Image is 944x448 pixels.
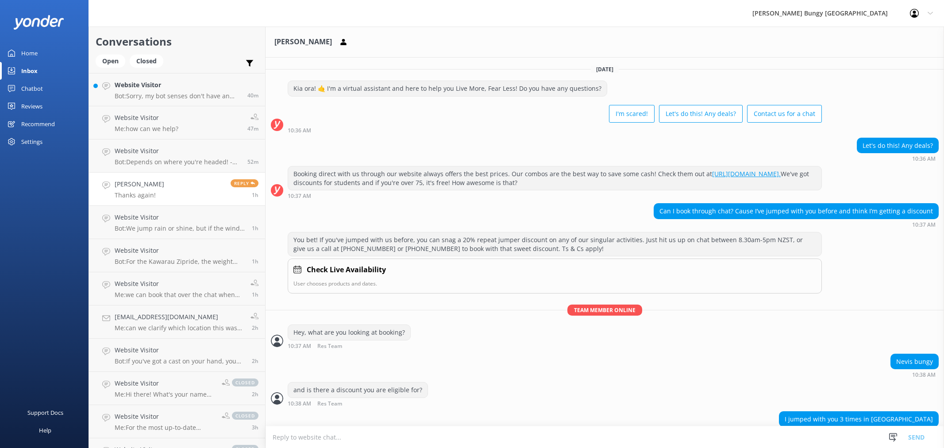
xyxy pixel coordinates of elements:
h4: [EMAIL_ADDRESS][DOMAIN_NAME] [115,312,244,322]
span: Sep 20 2025 10:49am (UTC +12:00) Pacific/Auckland [252,224,258,232]
a: Website VisitorBot:Depends on where you're headed! - [GEOGRAPHIC_DATA]: [STREET_ADDRESS]. - [GEOG... [89,139,265,173]
strong: 10:37 AM [912,222,936,228]
img: yonder-white-logo.png [13,15,64,30]
p: Bot: If you've got a cast on your hand, you might still be able to jump depending on the location... [115,357,245,365]
a: Website VisitorBot:If you've got a cast on your hand, you might still be able to jump depending o... [89,339,265,372]
div: Help [39,421,51,439]
p: Thanks again! [115,191,164,199]
div: Let's do this! Any deals? [857,138,938,153]
p: Me: Hi there! What's your name and which activity did you do? [115,390,215,398]
span: closed [232,378,258,386]
span: Sep 20 2025 11:27am (UTC +12:00) Pacific/Auckland [247,125,258,132]
div: You bet! If you've jumped with us before, you can snag a 20% repeat jumper discount on any of our... [288,232,821,256]
span: Sep 20 2025 09:01am (UTC +12:00) Pacific/Auckland [252,424,258,431]
h4: Website Visitor [115,345,245,355]
div: Booking direct with us through our website always offers the best prices. Our combos are the best... [288,166,821,190]
span: closed [232,412,258,420]
span: Reply [231,179,258,187]
a: Website VisitorBot:We jump rain or shine, but if the wind's howling like a banshee, we might hit ... [89,206,265,239]
a: Website VisitorBot:Sorry, my bot senses don't have an answer for that, please try and rephrase yo... [89,73,265,106]
div: Sep 20 2025 10:37am (UTC +12:00) Pacific/Auckland [288,193,822,199]
p: Me: how can we help? [115,125,178,133]
div: Sep 20 2025 10:36am (UTC +12:00) Pacific/Auckland [857,155,939,162]
h4: Website Visitor [115,378,215,388]
p: Me: we can book that over the chat when you are ready [115,291,244,299]
div: Sep 20 2025 10:38am (UTC +12:00) Pacific/Auckland [890,371,939,378]
p: Me: For the most up-to-date information regarding their prices, please visit: [URL][DOMAIN_NAME] [115,424,215,432]
h4: Check Live Availability [307,264,386,276]
div: Chatbot [21,80,43,97]
h4: Website Visitor [115,212,245,222]
h3: [PERSON_NAME] [274,36,332,48]
span: Sep 20 2025 10:39am (UTC +12:00) Pacific/Auckland [252,258,258,265]
span: Res Team [317,401,342,407]
div: Sep 20 2025 10:36am (UTC +12:00) Pacific/Auckland [288,127,822,133]
strong: 10:36 AM [288,128,311,133]
div: Kia ora! 🤙 I'm a virtual assistant and here to help you Live More, Fear Less! Do you have any que... [288,81,607,96]
span: Sep 20 2025 11:21am (UTC +12:00) Pacific/Auckland [247,158,258,166]
p: User chooses products and dates. [293,279,816,288]
strong: 10:37 AM [288,344,311,349]
h4: Website Visitor [115,113,178,123]
p: Bot: For the Kawarau Zipride, the weight limit is between 30kg and 150kg, whether you're flying s... [115,258,245,266]
span: Sep 20 2025 10:19am (UTC +12:00) Pacific/Auckland [252,291,258,298]
h4: Website Visitor [115,80,241,90]
div: Sep 20 2025 10:37am (UTC +12:00) Pacific/Auckland [654,221,939,228]
h4: Website Visitor [115,412,215,421]
div: Inbox [21,62,38,80]
a: Website VisitorMe:Hi there! What's your name and which activity did you do?closed2h [89,372,265,405]
a: Website VisitorBot:For the Kawarau Zipride, the weight limit is between 30kg and 150kg, whether y... [89,239,265,272]
div: Recommend [21,115,55,133]
div: and is there a discount you are eligible for? [288,382,428,398]
div: Home [21,44,38,62]
div: Open [96,54,125,68]
div: Can I book through chat? Cause I’ve jumped with you before and think I’m getting a discount [654,204,938,219]
div: Nevis bungy [891,354,938,369]
button: Contact us for a chat [747,105,822,123]
span: Sep 20 2025 09:53am (UTC +12:00) Pacific/Auckland [252,324,258,332]
strong: 10:36 AM [912,156,936,162]
span: Sep 20 2025 10:52am (UTC +12:00) Pacific/Auckland [252,191,258,199]
h4: Website Visitor [115,279,244,289]
a: Closed [130,56,168,66]
div: Sep 20 2025 10:38am (UTC +12:00) Pacific/Auckland [288,400,428,407]
strong: 10:38 AM [912,372,936,378]
h2: Conversations [96,33,258,50]
strong: 10:37 AM [288,193,311,199]
a: [PERSON_NAME]Thanks again!Reply1h [89,173,265,206]
p: Me: can we clarify which location this was at? Is this in [GEOGRAPHIC_DATA]? [115,324,244,332]
a: [EMAIL_ADDRESS][DOMAIN_NAME]Me:can we clarify which location this was at? Is this in [GEOGRAPHIC_... [89,305,265,339]
div: Settings [21,133,42,151]
a: [URL][DOMAIN_NAME]. [712,170,781,178]
span: [DATE] [591,66,619,73]
a: Website VisitorMe:we can book that over the chat when you are ready1h [89,272,265,305]
div: Sep 20 2025 10:37am (UTC +12:00) Pacific/Auckland [288,343,411,349]
h4: Website Visitor [115,146,241,156]
span: Res Team [317,344,342,349]
h4: [PERSON_NAME] [115,179,164,189]
span: Sep 20 2025 09:52am (UTC +12:00) Pacific/Auckland [252,357,258,365]
div: Closed [130,54,163,68]
div: Hey, what are you looking at booking? [288,325,410,340]
span: Sep 20 2025 11:34am (UTC +12:00) Pacific/Auckland [247,92,258,99]
button: I'm scared! [609,105,655,123]
div: Reviews [21,97,42,115]
h4: Website Visitor [115,246,245,255]
div: I jumped with you 3 times in [GEOGRAPHIC_DATA] [779,412,938,427]
p: Bot: We jump rain or shine, but if the wind's howling like a banshee, we might hit pause. Check o... [115,224,245,232]
p: Bot: Depends on where you're headed! - [GEOGRAPHIC_DATA]: [STREET_ADDRESS]. - [GEOGRAPHIC_DATA]: ... [115,158,241,166]
p: Bot: Sorry, my bot senses don't have an answer for that, please try and rephrase your question, I... [115,92,241,100]
a: Website VisitorMe:how can we help?47m [89,106,265,139]
a: Open [96,56,130,66]
strong: 10:38 AM [288,401,311,407]
a: Website VisitorMe:For the most up-to-date information regarding their prices, please visit: [URL]... [89,405,265,438]
div: Support Docs [27,404,63,421]
button: Let's do this! Any deals? [659,105,743,123]
span: Team member online [567,305,642,316]
span: Sep 20 2025 09:22am (UTC +12:00) Pacific/Auckland [252,390,258,398]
